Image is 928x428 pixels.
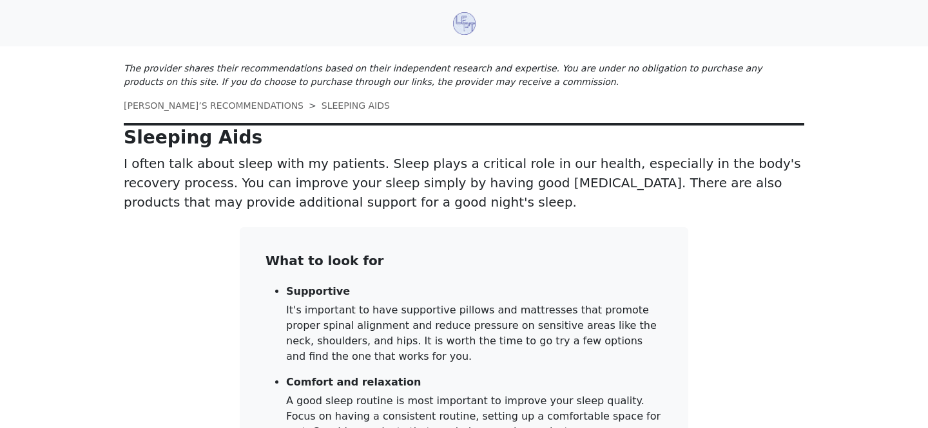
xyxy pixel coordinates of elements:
a: [PERSON_NAME]’S RECOMMENDATIONS [124,100,304,111]
p: What to look for [266,253,662,268]
p: Sleeping Aids [124,127,804,149]
li: SLEEPING AIDS [304,99,390,113]
p: The provider shares their recommendations based on their independent research and expertise. You ... [124,62,804,89]
p: I often talk about sleep with my patients. Sleep plays a critical role in our health, especially ... [124,154,804,212]
p: It's important to have supportive pillows and mattresses that promote proper spinal alignment and... [286,302,662,364]
p: Supportive [286,285,662,297]
img: Lands End Physical Therapy [453,12,476,35]
p: Comfort and relaxation [286,376,662,388]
